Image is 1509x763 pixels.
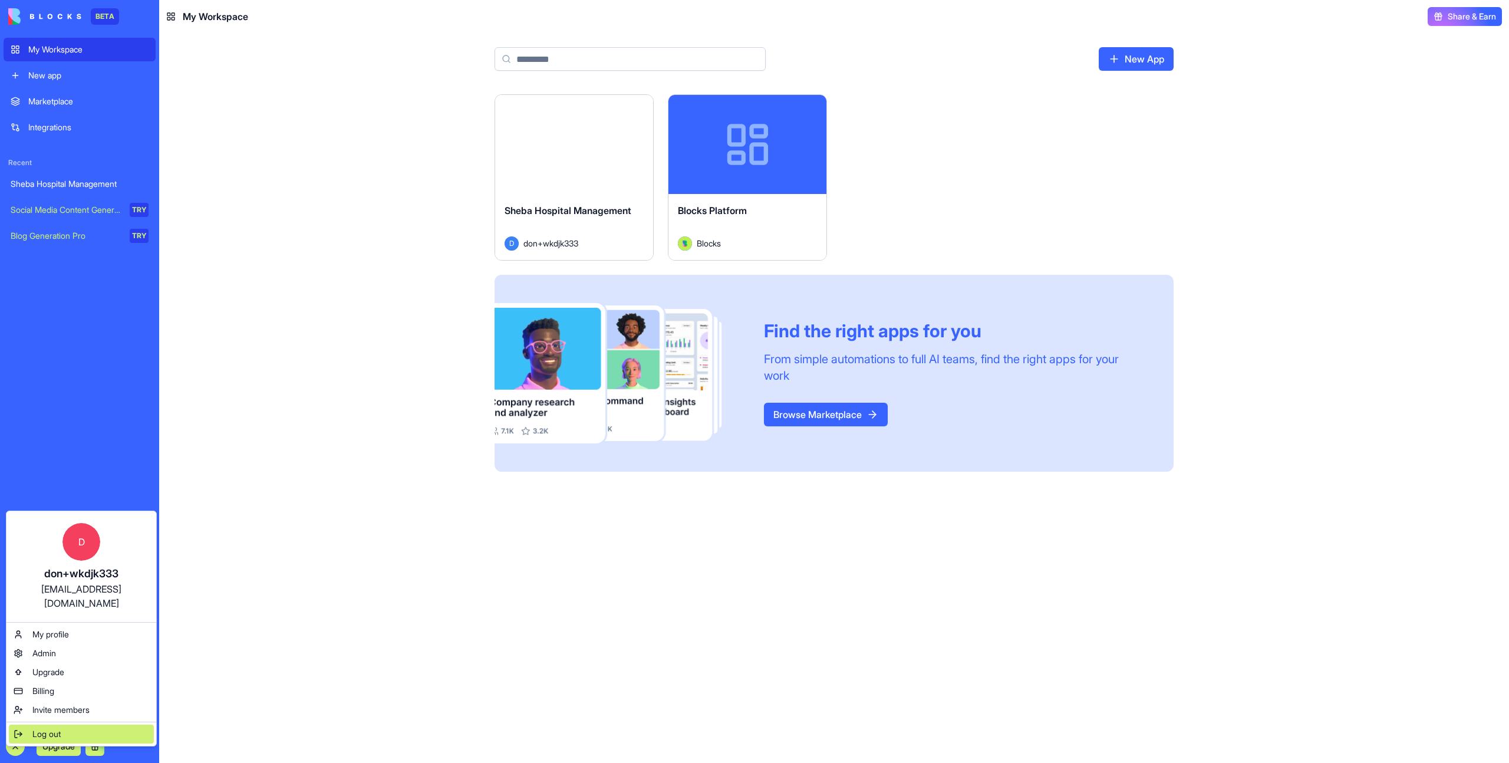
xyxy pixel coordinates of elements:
a: Ddon+wkdjk333[EMAIL_ADDRESS][DOMAIN_NAME] [9,514,154,620]
span: Admin [32,647,56,659]
a: Invite members [9,700,154,719]
div: TRY [130,229,149,243]
span: Recent [4,158,156,167]
div: TRY [130,203,149,217]
span: D [62,523,100,561]
a: Admin [9,644,154,663]
a: Billing [9,682,154,700]
span: My profile [32,629,69,640]
a: My profile [9,625,154,644]
div: Social Media Content Generator [11,204,121,216]
span: Log out [32,728,61,740]
div: Blog Generation Pro [11,230,121,242]
div: don+wkdjk333 [18,565,144,582]
a: Upgrade [9,663,154,682]
span: Invite members [32,704,90,716]
div: Sheba Hospital Management [11,178,149,190]
span: Billing [32,685,54,697]
div: [EMAIL_ADDRESS][DOMAIN_NAME] [18,582,144,610]
span: Upgrade [32,666,64,678]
